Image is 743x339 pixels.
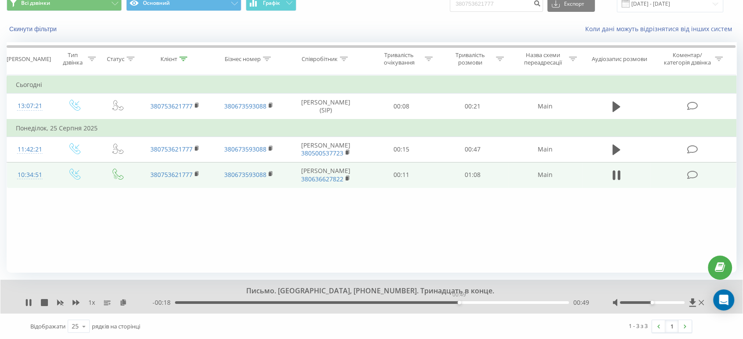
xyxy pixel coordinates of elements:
[301,175,343,183] a: 380636627822
[366,94,437,119] td: 00:08
[585,25,736,33] a: Коли дані можуть відрізнятися вiд інших систем
[508,162,582,188] td: Main
[286,94,365,119] td: [PERSON_NAME] (SIP)
[30,322,66,330] span: Відображати
[286,137,365,162] td: [PERSON_NAME]
[713,289,734,310] div: Open Intercom Messenger
[60,51,86,66] div: Тип дзвінка
[661,51,713,66] div: Коментар/категорія дзвінка
[150,102,193,110] a: 380753621777
[153,298,175,307] span: - 00:18
[302,55,338,63] div: Співробітник
[375,51,422,66] div: Тривалість очікування
[72,322,79,331] div: 25
[508,94,582,119] td: Main
[7,55,51,63] div: [PERSON_NAME]
[16,141,44,158] div: 11:42:21
[150,145,193,153] a: 380753621777
[437,137,508,162] td: 00:47
[437,94,508,119] td: 00:21
[7,76,736,94] td: Сьогодні
[224,170,266,179] a: 380673593088
[224,102,266,110] a: 380673593088
[7,25,61,33] button: Скинути фільтри
[16,97,44,115] div: 13:07:21
[16,166,44,184] div: 10:34:51
[458,301,461,304] div: Accessibility label
[224,145,266,153] a: 380673593088
[301,149,343,157] a: 380500537723
[592,55,647,63] div: Аудіозапис розмови
[93,286,638,296] div: Письмо. [GEOGRAPHIC_DATA], [PHONE_NUMBER]. Тринадцать в конце.
[225,55,261,63] div: Бізнес номер
[437,162,508,188] td: 01:08
[107,55,124,63] div: Статус
[451,289,468,301] div: 00:49
[629,321,648,330] div: 1 - 3 з 3
[508,137,582,162] td: Main
[150,170,193,179] a: 380753621777
[573,298,589,307] span: 00:49
[88,298,95,307] span: 1 x
[650,301,654,304] div: Accessibility label
[286,162,365,188] td: [PERSON_NAME]
[447,51,494,66] div: Тривалість розмови
[160,55,177,63] div: Клієнт
[520,51,567,66] div: Назва схеми переадресації
[366,137,437,162] td: 00:15
[366,162,437,188] td: 00:11
[665,320,678,332] a: 1
[92,322,140,330] span: рядків на сторінці
[7,119,736,137] td: Понеділок, 25 Серпня 2025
